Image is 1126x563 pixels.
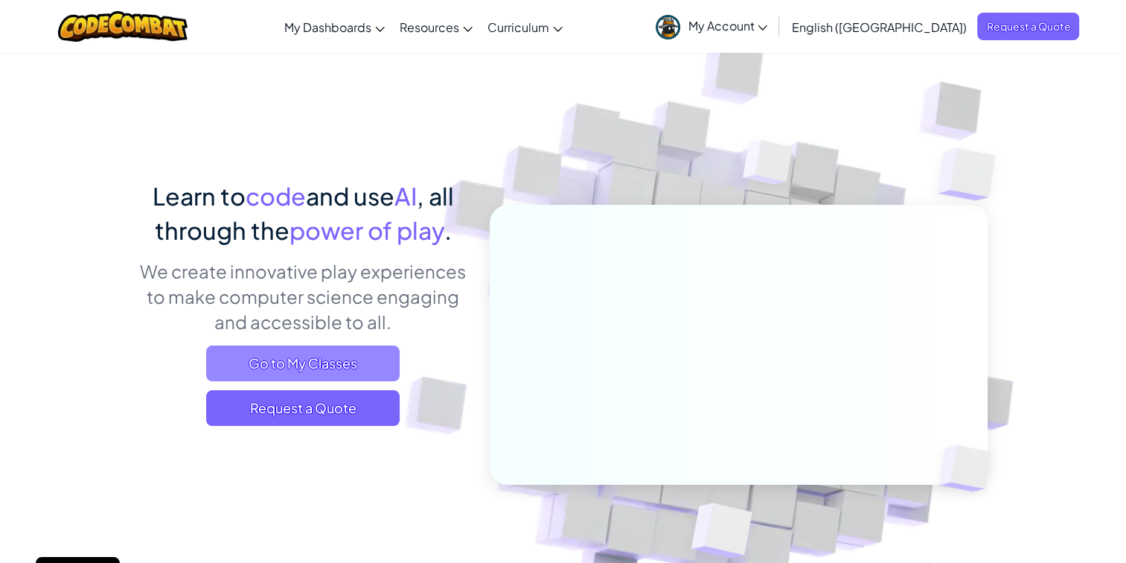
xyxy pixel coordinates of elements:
[394,181,417,211] span: AI
[246,181,306,211] span: code
[284,19,371,35] span: My Dashboards
[908,112,1037,238] img: Overlap cubes
[277,7,392,47] a: My Dashboards
[656,15,680,39] img: avatar
[206,390,400,426] a: Request a Quote
[648,3,775,50] a: My Account
[290,215,444,245] span: power of play
[206,346,400,381] a: Go to My Classes
[139,258,467,334] p: We create innovative play experiences to make computer science engaging and accessible to all.
[480,7,570,47] a: Curriculum
[58,11,188,42] img: CodeCombat logo
[153,181,246,211] span: Learn to
[714,111,822,222] img: Overlap cubes
[392,7,480,47] a: Resources
[487,19,549,35] span: Curriculum
[306,181,394,211] span: and use
[791,19,966,35] span: English ([GEOGRAPHIC_DATA])
[784,7,973,47] a: English ([GEOGRAPHIC_DATA])
[977,13,1079,40] a: Request a Quote
[400,19,459,35] span: Resources
[444,215,452,245] span: .
[688,18,767,34] span: My Account
[914,414,1026,523] img: Overlap cubes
